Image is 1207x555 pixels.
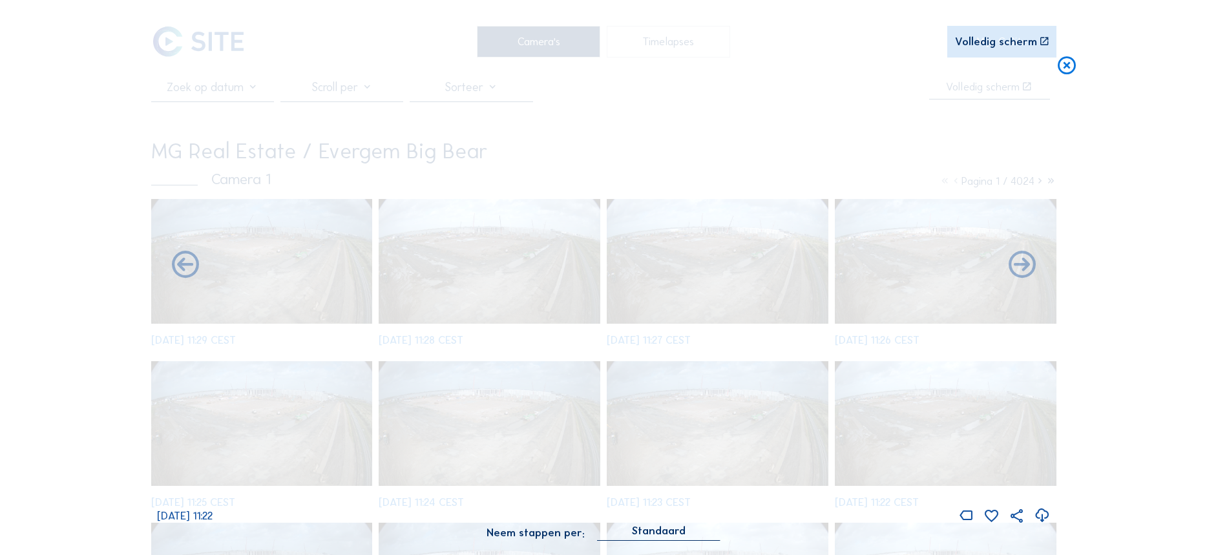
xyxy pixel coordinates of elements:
[955,36,1037,47] div: Volledig scherm
[597,525,720,540] div: Standaard
[169,249,202,282] i: Forward
[632,525,686,536] div: Standaard
[1006,249,1038,282] i: Back
[157,509,213,522] span: [DATE] 11:22
[487,527,585,538] div: Neem stappen per:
